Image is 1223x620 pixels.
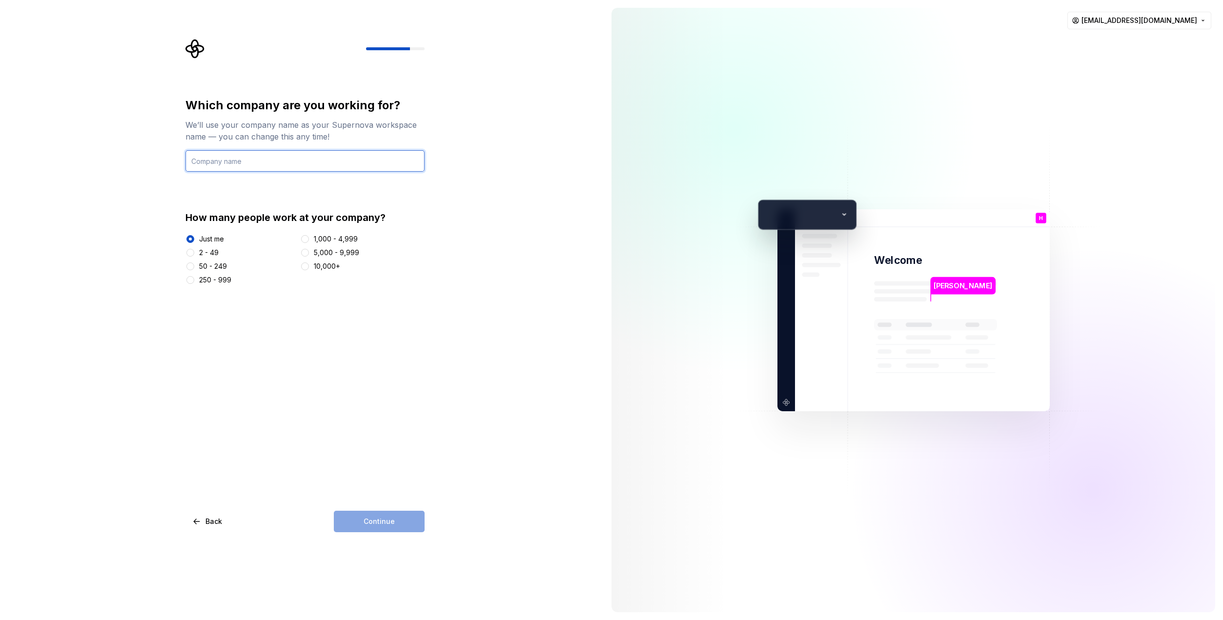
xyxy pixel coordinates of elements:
[185,150,425,172] input: Company name
[314,234,358,244] div: 1,000 - 4,999
[185,211,425,224] div: How many people work at your company?
[199,275,231,285] div: 250 - 999
[1067,12,1211,29] button: [EMAIL_ADDRESS][DOMAIN_NAME]
[199,261,227,271] div: 50 - 249
[199,248,219,258] div: 2 - 49
[934,280,992,291] p: [PERSON_NAME]
[314,261,340,271] div: 10,000+
[1081,16,1197,25] span: [EMAIL_ADDRESS][DOMAIN_NAME]
[314,248,359,258] div: 5,000 - 9,999
[874,253,922,267] p: Welcome
[1039,215,1042,220] p: H
[185,98,425,113] div: Which company are you working for?
[199,234,224,244] div: Just me
[185,119,425,142] div: We’ll use your company name as your Supernova workspace name — you can change this any time!
[185,511,230,532] button: Back
[205,517,222,526] span: Back
[185,39,205,59] svg: Supernova Logo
